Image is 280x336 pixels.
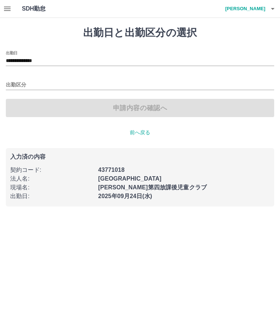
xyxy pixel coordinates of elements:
[98,175,162,182] b: [GEOGRAPHIC_DATA]
[10,166,94,174] p: 契約コード :
[10,183,94,192] p: 現場名 :
[10,174,94,183] p: 法人名 :
[6,129,274,136] p: 前へ戻る
[6,50,17,55] label: 出勤日
[98,167,124,173] b: 43771018
[6,27,274,39] h1: 出勤日と出勤区分の選択
[10,192,94,201] p: 出勤日 :
[98,184,207,190] b: [PERSON_NAME]第四放課後児童クラブ
[98,193,152,199] b: 2025年09月24日(水)
[10,154,270,160] p: 入力済の内容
